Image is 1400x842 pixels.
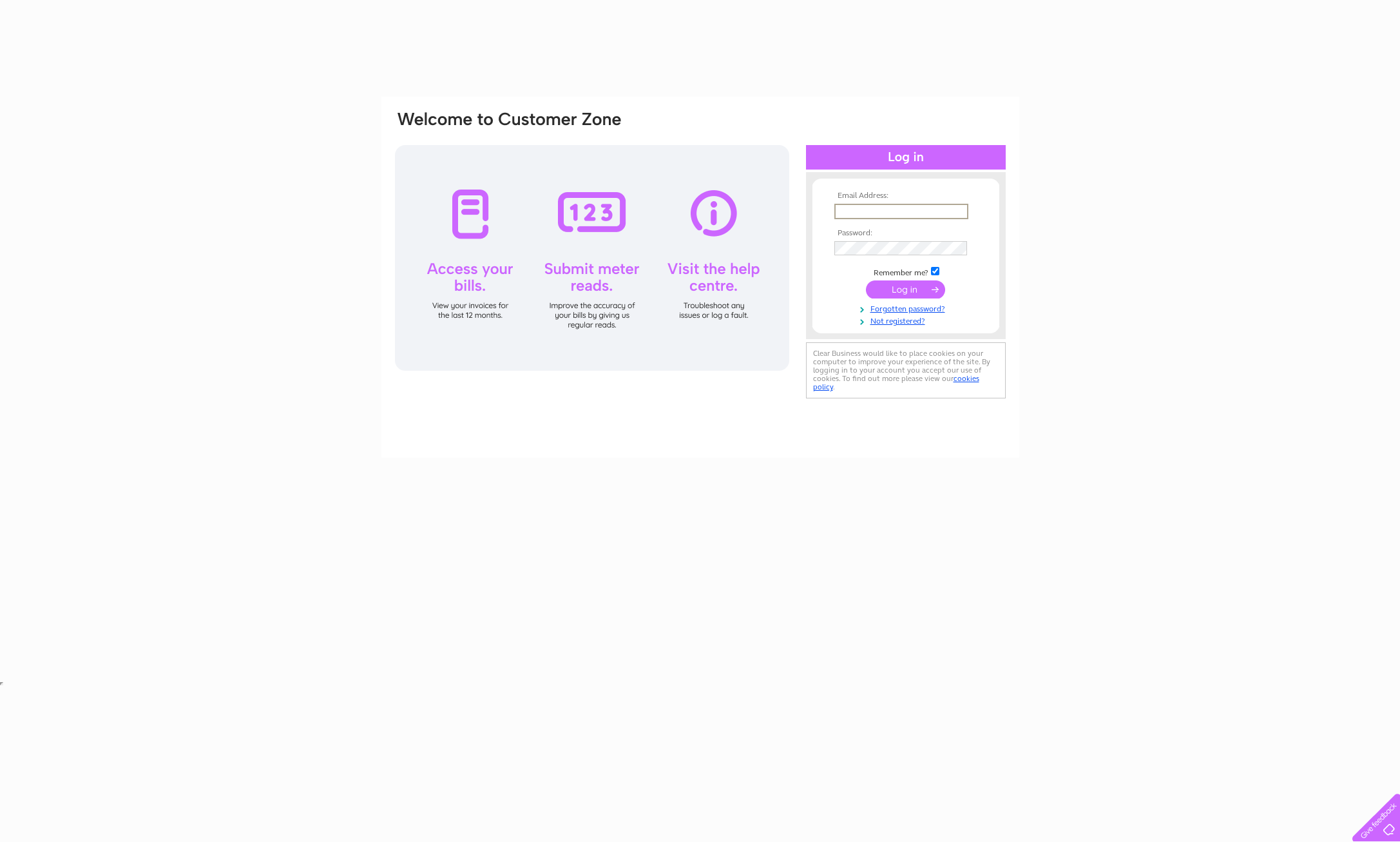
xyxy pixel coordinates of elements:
input: Submit [866,280,945,299]
a: cookies policy [813,374,979,391]
td: Remember me? [831,265,981,278]
th: Password: [831,229,981,238]
a: Not registered? [834,314,981,326]
div: Clear Business would like to place cookies on your computer to improve your experience of the sit... [806,342,1006,398]
th: Email Address: [831,191,981,201]
a: Forgotten password? [834,302,981,314]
